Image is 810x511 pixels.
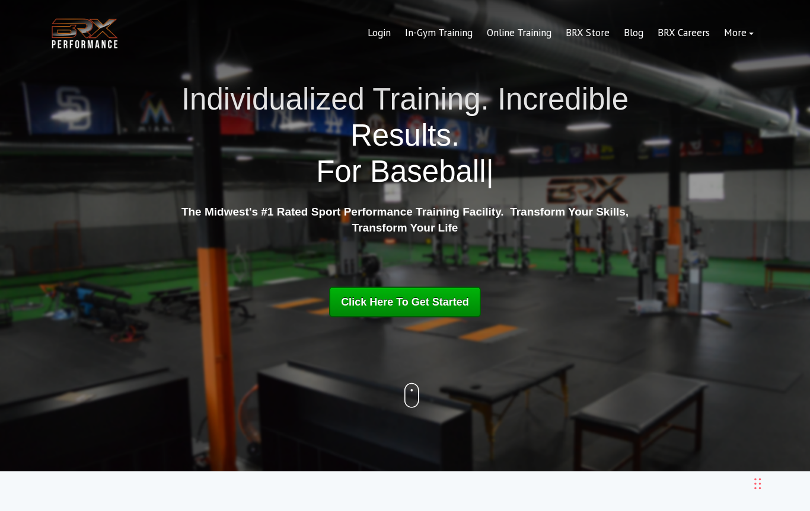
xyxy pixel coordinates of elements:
div: Navigation Menu [361,19,761,47]
span: For Baseball [316,155,486,188]
a: BRX Careers [650,19,717,47]
strong: The Midwest's #1 Rated Sport Performance Training Facility. Transform Your Skills, Transform Your... [181,205,629,234]
a: Online Training [480,19,559,47]
span: | [486,155,494,188]
a: More [717,19,761,47]
span: Click Here To Get Started [341,296,469,308]
div: Drag [754,466,761,502]
h1: Individualized Training. Incredible Results. [177,81,633,190]
a: BRX Store [559,19,617,47]
img: BRX Transparent Logo-2 [49,15,120,52]
a: Login [361,19,398,47]
a: Blog [617,19,650,47]
iframe: Chat Widget [635,383,810,511]
a: Click Here To Get Started [329,287,481,317]
a: In-Gym Training [398,19,480,47]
